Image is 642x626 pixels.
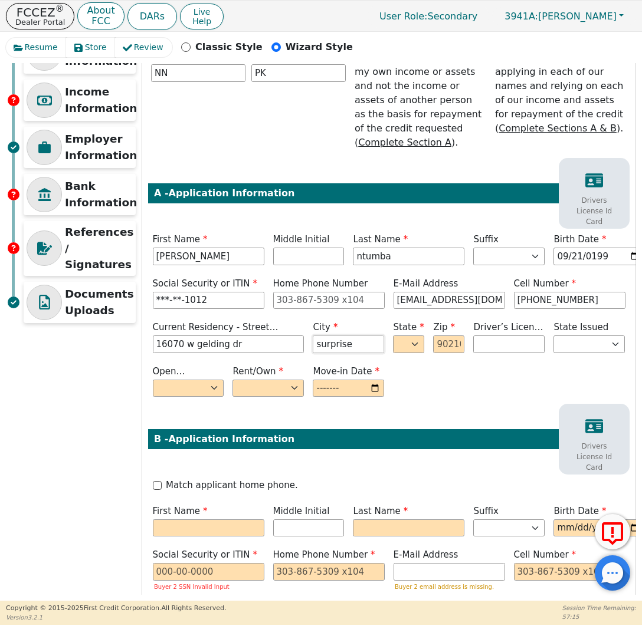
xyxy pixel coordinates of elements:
p: B - Application Information [154,432,624,446]
sup: ® [55,4,64,14]
span: E-Mail Address [394,549,458,560]
input: 303-867-5309 x104 [273,292,385,309]
span: Zip [433,322,454,332]
span: Last Name [353,234,408,245]
p: Session Time Remaining: [562,604,636,612]
input: 303-867-5309 x104 [273,563,385,581]
span: Middle Initial [273,506,330,516]
span: Suffix [473,506,498,516]
span: City [313,322,338,332]
span: Current Residency - Street Address [153,322,270,346]
span: Cell Number [514,278,577,289]
p: Dealer Portal [15,18,65,26]
span: All Rights Reserved. [161,604,226,612]
span: Last Name [353,506,408,516]
button: 3941A:[PERSON_NAME] [492,7,636,25]
span: Rent/Own [232,366,283,377]
p: Copyright © 2015- 2025 First Credit Corporation. [6,604,226,614]
input: 000-00-0000 [153,563,264,581]
p: Drivers License Id Card [568,441,621,473]
p: Classic Style [195,40,263,54]
u: Complete Section A [358,137,451,148]
div: I am applying for joint credit with another person and we are applying in each of our names and r... [495,22,624,136]
span: Social Security or ITIN [153,549,257,560]
p: Employer Information [65,131,137,163]
p: Wizard Style [286,40,353,54]
button: Review [115,38,172,57]
div: Bank Information [24,174,136,215]
p: Buyer 2 SSN Invalid Input [154,584,263,590]
p: 57:15 [562,612,636,621]
button: AboutFCC [77,2,124,30]
span: 3941A: [505,11,538,22]
p: About [87,6,114,15]
span: Driver’s License # or ID# [473,322,544,346]
span: [PERSON_NAME] [505,11,617,22]
p: References / Signatures [65,224,133,273]
input: YYYY-MM-DD [313,380,384,397]
span: First Name [153,234,208,245]
u: Complete Sections A & B [499,123,617,134]
span: Home Phone Number [273,549,375,560]
span: Move-in Date [313,366,379,377]
span: Birth Date [553,234,606,245]
span: Resume [25,41,58,54]
div: Documents Uploads [24,282,136,323]
p: FCC [87,17,114,26]
div: Income Information [24,80,136,121]
span: First Name [153,506,208,516]
a: User Role:Secondary [368,5,489,28]
span: Social Security or ITIN [153,278,257,289]
span: Help [192,17,211,26]
span: Live [192,7,211,17]
span: Home Phone Number [273,278,368,289]
input: 000-00-0000 [153,292,264,309]
p: Documents Uploads [65,286,134,318]
button: DARs [127,3,177,30]
p: Secondary [368,5,489,28]
p: Drivers License Id Card [568,195,621,227]
button: Store [66,38,116,57]
p: Income Information [65,84,137,116]
div: Employer Information [24,127,136,168]
button: Resume [6,38,67,57]
span: State Issued [553,322,608,332]
p: Version 3.2.1 [6,613,226,622]
button: LiveHelp [180,4,224,29]
span: E-Mail Address [394,278,458,289]
span: Cell Number [514,549,577,560]
div: I am applying for credit in my own name and relying on my own income or assets and not the income... [355,22,483,150]
button: Report Error to FCC [595,514,630,549]
input: 303-867-5309 x104 [514,292,625,309]
span: Open Bankruptcy (Y/N) [153,366,204,403]
span: Middle Initial [273,234,330,245]
p: Bank Information [65,178,137,210]
input: 90210 [433,335,464,353]
p: A - Application Information [154,186,624,200]
div: References / Signatures [24,221,136,276]
span: Suffix [473,234,498,245]
span: User Role : [379,11,427,22]
p: FCCEZ [15,6,65,18]
span: Review [134,41,163,54]
span: Birth Date [553,506,606,516]
button: FCCEZ®Dealer Portal [6,3,74,29]
p: Buyer 2 email address is missing. [395,584,503,590]
span: Store [85,41,107,54]
span: State [393,322,424,332]
label: Match applicant home phone. [166,479,298,492]
input: 303-867-5309 x104 [514,563,625,581]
